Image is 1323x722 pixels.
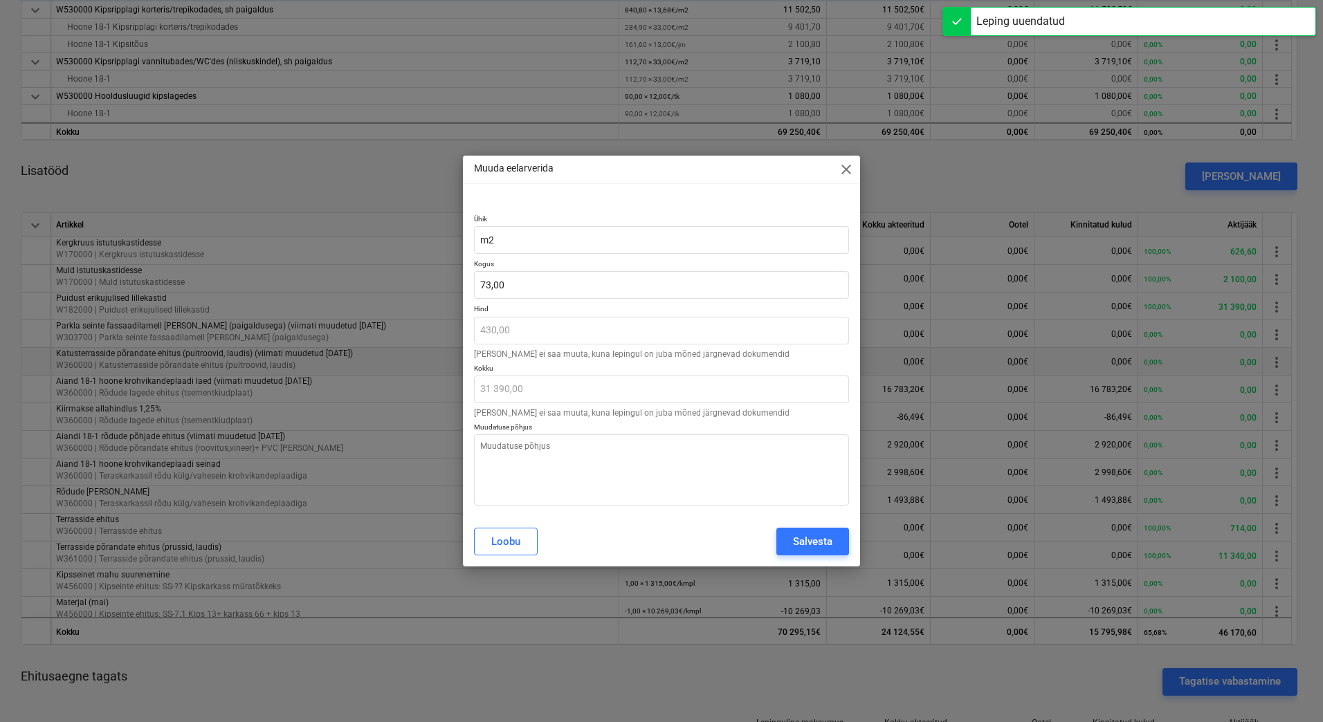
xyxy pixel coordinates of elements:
p: [PERSON_NAME] ei saa muuta, kuna lepingul on juba mõned järgnevad dokumendid [474,350,849,358]
div: Leping uuendatud [976,13,1065,30]
p: [PERSON_NAME] ei saa muuta, kuna lepingul on juba mõned järgnevad dokumendid [474,409,849,417]
button: Loobu [474,528,538,555]
p: Muudatuse põhjus [474,423,849,434]
input: Kogus [474,271,849,299]
input: Kokku [474,376,849,403]
div: Loobu [491,533,520,550]
button: Salvesta [776,528,849,555]
p: Ühik [474,214,849,226]
span: close [838,161,855,178]
div: Salvesta [793,533,832,550]
p: Kokku [474,364,849,376]
p: Kogus [474,259,849,271]
input: Ühik [474,226,849,254]
input: Hind [474,317,849,344]
p: Muuda eelarverida [474,161,554,176]
iframe: Chat Widget [1254,656,1323,722]
p: Hind [474,304,849,316]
